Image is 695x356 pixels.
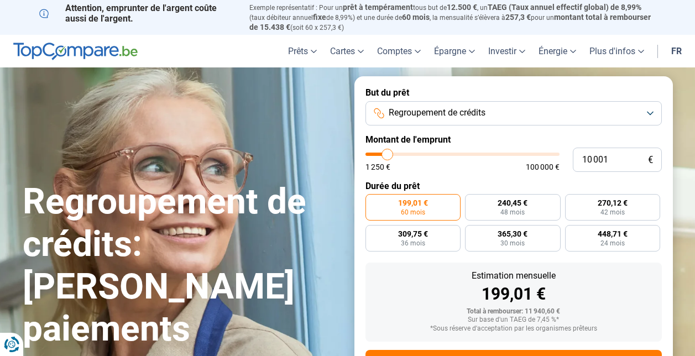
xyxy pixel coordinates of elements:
span: 36 mois [401,240,425,247]
span: € [648,155,653,165]
span: 257,3 € [505,13,531,22]
p: Exemple représentatif : Pour un tous but de , un (taux débiteur annuel de 8,99%) et une durée de ... [249,3,656,32]
span: 42 mois [600,209,625,216]
label: But du prêt [365,87,662,98]
span: 48 mois [500,209,525,216]
a: Épargne [427,35,482,67]
label: Durée du prêt [365,181,662,191]
a: Investir [482,35,532,67]
span: 24 mois [600,240,625,247]
span: 30 mois [500,240,525,247]
div: 199,01 € [374,286,653,302]
a: fr [665,35,688,67]
span: montant total à rembourser de 15.438 € [249,13,651,32]
span: 1 250 € [365,163,390,171]
span: 270,12 € [598,199,628,207]
button: Regroupement de crédits [365,101,662,125]
p: Attention, emprunter de l'argent coûte aussi de l'argent. [39,3,236,24]
div: Total à rembourser: 11 940,60 € [374,308,653,316]
a: Prêts [281,35,323,67]
a: Plus d'infos [583,35,651,67]
a: Cartes [323,35,370,67]
span: prêt à tempérament [343,3,413,12]
span: 199,01 € [398,199,428,207]
span: 12.500 € [447,3,477,12]
span: 60 mois [401,209,425,216]
span: 448,71 € [598,230,628,238]
span: fixe [313,13,326,22]
span: 309,75 € [398,230,428,238]
img: TopCompare [13,43,138,60]
label: Montant de l'emprunt [365,134,662,145]
div: Sur base d'un TAEG de 7,45 %* [374,316,653,324]
span: Regroupement de crédits [389,107,485,119]
span: 240,45 € [498,199,527,207]
span: 365,30 € [498,230,527,238]
span: 100 000 € [526,163,560,171]
a: Énergie [532,35,583,67]
a: Comptes [370,35,427,67]
div: *Sous réserve d'acceptation par les organismes prêteurs [374,325,653,333]
span: 60 mois [402,13,430,22]
div: Estimation mensuelle [374,271,653,280]
span: TAEG (Taux annuel effectif global) de 8,99% [488,3,641,12]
